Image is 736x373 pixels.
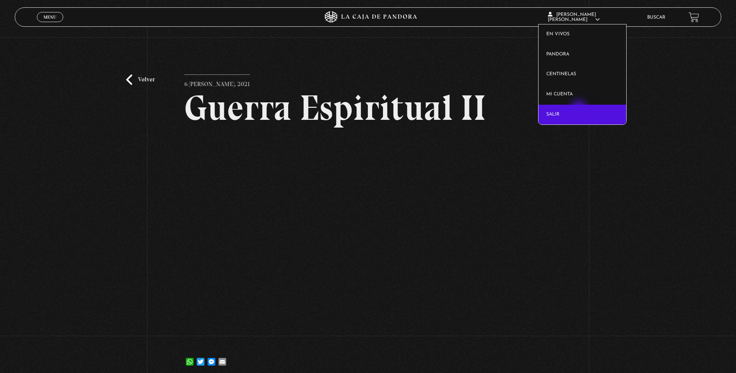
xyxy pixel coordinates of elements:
a: View your shopping cart [689,12,699,22]
span: [PERSON_NAME] [PERSON_NAME] [548,12,600,22]
a: Twitter [195,350,206,366]
span: Cerrar [41,21,59,27]
a: Pandora [539,45,626,65]
a: Centinelas [539,64,626,85]
a: Volver [126,74,155,85]
a: Email [217,350,228,366]
a: WhatsApp [184,350,195,366]
a: Mi cuenta [539,85,626,105]
a: Salir [539,105,626,125]
span: Menu [43,15,56,19]
p: 6 [PERSON_NAME], 2021 [184,74,250,90]
a: Buscar [647,15,665,20]
h2: Guerra Espiritual II [184,90,552,126]
a: En vivos [539,24,626,45]
a: Messenger [206,350,217,366]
